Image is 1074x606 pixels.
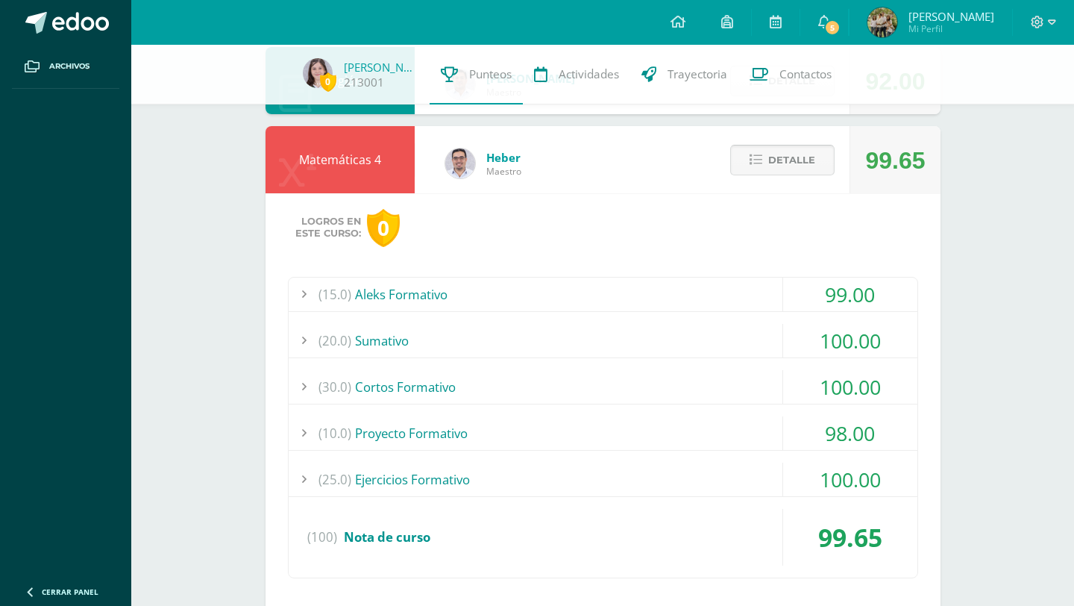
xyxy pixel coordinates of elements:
span: 5 [824,19,841,36]
a: Punteos [430,45,523,104]
a: [PERSON_NAME] [344,60,418,75]
span: (30.0) [318,370,351,404]
img: a9f8c04e9fece371e1d4e5486ae1cb72.png [303,58,333,88]
span: Cerrar panel [42,587,98,597]
a: 213001 [344,75,384,90]
span: (25.0) [318,463,351,496]
div: Aleks Formativo [289,278,917,311]
span: Maestro [486,165,521,178]
span: Logros en este curso: [295,216,361,240]
span: Actividades [559,66,619,82]
span: Punteos [469,66,512,82]
div: Sumativo [289,324,917,357]
div: Proyecto Formativo [289,416,917,450]
span: Archivos [49,60,89,72]
a: Archivos [12,45,119,89]
div: 99.00 [783,278,917,311]
div: Ejercicios Formativo [289,463,917,496]
button: Detalle [730,145,835,175]
div: Matemáticas 4 [266,126,415,193]
div: 100.00 [783,463,917,496]
span: [PERSON_NAME] [908,9,994,24]
a: Actividades [523,45,630,104]
span: Contactos [779,66,832,82]
img: 7c77d7145678e0f32de3ef581a6b6d6b.png [867,7,897,37]
div: 98.00 [783,416,917,450]
div: Cortos Formativo [289,370,917,404]
div: 100.00 [783,324,917,357]
span: (100) [307,509,337,566]
span: (15.0) [318,278,351,311]
span: Mi Perfil [908,22,994,35]
a: Contactos [738,45,843,104]
span: Detalle [768,146,815,174]
div: 99.65 [865,127,925,194]
img: 54231652241166600daeb3395b4f1510.png [445,149,475,178]
span: Heber [486,150,521,165]
div: 99.65 [783,509,917,566]
span: Nota de curso [344,528,430,546]
span: (10.0) [318,416,351,450]
div: 100.00 [783,370,917,404]
span: Trayectoria [668,66,727,82]
span: (20.0) [318,324,351,357]
a: Trayectoria [630,45,738,104]
div: 0 [367,209,400,247]
span: 0 [320,72,336,91]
